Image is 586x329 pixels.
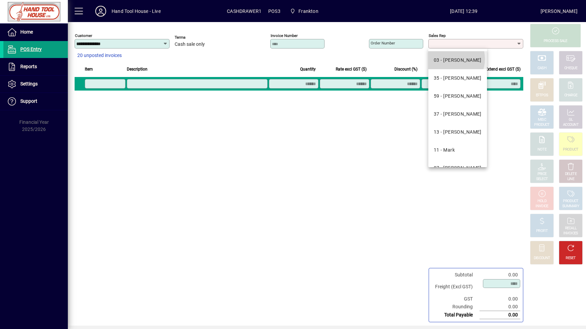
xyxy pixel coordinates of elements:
[428,87,487,105] mat-option: 59 - CRAIG
[428,51,487,69] mat-option: 03 - Campbell
[535,204,548,209] div: INVOICE
[75,50,124,62] button: 20 unposted invoices
[20,29,33,35] span: Home
[371,41,395,45] mat-label: Order number
[564,66,577,71] div: CHEQUE
[565,172,577,177] div: DELETE
[563,231,578,236] div: INVOICES
[394,65,417,73] span: Discount (%)
[3,76,68,93] a: Settings
[485,65,521,73] span: Extend excl GST ($)
[541,6,578,17] div: [PERSON_NAME]
[434,75,482,82] div: 35 - [PERSON_NAME]
[75,33,92,38] mat-label: Customer
[569,117,573,122] div: GL
[434,111,482,118] div: 37 - [PERSON_NAME]
[85,65,93,73] span: Item
[538,117,546,122] div: MISC
[127,65,148,73] span: Description
[480,295,520,303] td: 0.00
[387,6,541,17] span: [DATE] 12:39
[538,199,546,204] div: HOLD
[287,5,321,17] span: Frankton
[538,172,547,177] div: PRICE
[432,279,480,295] td: Freight (Excl GST)
[563,147,578,152] div: PRODUCT
[434,147,455,154] div: 11 - Mark
[538,147,546,152] div: NOTE
[536,229,548,234] div: PROFIT
[432,295,480,303] td: GST
[428,123,487,141] mat-option: 13 - Lucy Dipple
[298,6,318,17] span: Frankton
[77,52,122,59] span: 20 unposted invoices
[536,93,548,98] div: EFTPOS
[300,65,316,73] span: Quantity
[428,105,487,123] mat-option: 37 - Kelvin
[564,93,578,98] div: CHARGE
[432,271,480,279] td: Subtotal
[536,177,548,182] div: SELECT
[271,33,298,38] mat-label: Invoice number
[434,57,482,64] div: 03 - [PERSON_NAME]
[565,226,577,231] div: RECALL
[428,69,487,87] mat-option: 35 - Cheri De Baugh
[3,58,68,75] a: Reports
[434,93,482,100] div: 59 - [PERSON_NAME]
[20,81,38,86] span: Settings
[432,303,480,311] td: Rounding
[563,122,579,128] div: ACCOUNT
[90,5,112,17] button: Profile
[3,93,68,110] a: Support
[20,46,42,52] span: POS Entry
[429,33,446,38] mat-label: Sales rep
[563,199,578,204] div: PRODUCT
[538,66,546,71] div: CASH
[20,98,37,104] span: Support
[434,129,482,136] div: 13 - [PERSON_NAME]
[562,204,579,209] div: SUMMARY
[434,164,482,172] div: 87 - [PERSON_NAME]
[268,6,280,17] span: POS3
[534,256,550,261] div: DISCOUNT
[175,42,205,47] span: Cash sale only
[432,311,480,319] td: Total Payable
[566,256,576,261] div: RESET
[336,65,367,73] span: Rate excl GST ($)
[227,6,261,17] span: CASHDRAWER1
[480,311,520,319] td: 0.00
[534,122,549,128] div: PRODUCT
[112,6,161,17] div: Hand Tool House - Live
[428,159,487,177] mat-option: 87 - Matt
[567,177,574,182] div: LINE
[3,24,68,41] a: Home
[175,35,215,40] span: Terms
[480,271,520,279] td: 0.00
[428,141,487,159] mat-option: 11 - Mark
[480,303,520,311] td: 0.00
[544,39,567,44] div: PROCESS SALE
[20,64,37,69] span: Reports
